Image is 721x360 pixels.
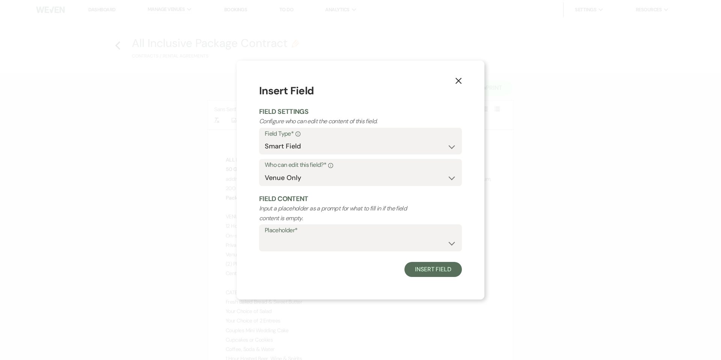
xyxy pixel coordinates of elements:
[259,116,421,126] p: Configure who can edit the content of this field.
[259,194,462,204] h2: Field Content
[259,83,462,99] h1: Insert Field
[265,225,456,236] label: Placeholder*
[265,129,456,139] label: Field Type*
[259,107,462,116] h2: Field Settings
[404,262,462,277] button: Insert Field
[265,160,456,171] label: Who can edit this field?*
[259,204,421,223] p: Input a placeholder as a prompt for what to fill in if the field content is empty.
